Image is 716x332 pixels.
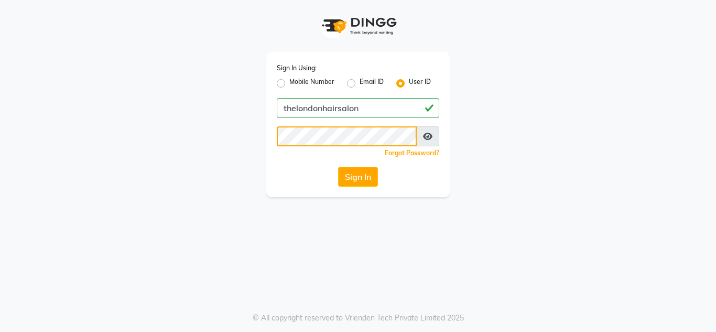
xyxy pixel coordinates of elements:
[277,126,417,146] input: Username
[277,98,439,118] input: Username
[277,63,317,73] label: Sign In Using:
[385,149,439,157] a: Forgot Password?
[338,167,378,187] button: Sign In
[316,10,400,41] img: logo1.svg
[360,77,384,90] label: Email ID
[289,77,334,90] label: Mobile Number
[409,77,431,90] label: User ID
